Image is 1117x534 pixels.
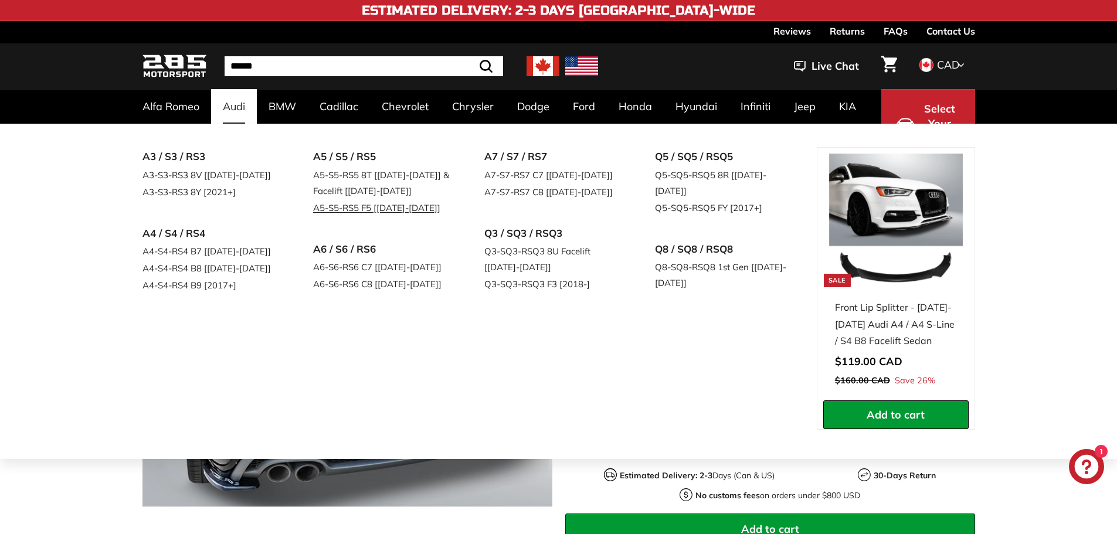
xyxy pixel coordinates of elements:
a: Jeep [782,89,827,124]
span: $160.00 CAD [835,375,890,386]
a: A6-S6-RS6 C8 [[DATE]-[DATE]] [313,275,451,292]
a: A7-S7-RS7 C7 [[DATE]-[DATE]] [484,166,623,183]
a: A4 / S4 / RS4 [142,224,281,243]
a: Ford [561,89,607,124]
a: A4-S4-RS4 B7 [[DATE]-[DATE]] [142,243,281,260]
a: Q8-SQ8-RSQ8 1st Gen [[DATE]-[DATE]] [655,259,793,291]
button: Add to cart [823,400,969,430]
a: A6 / S6 / RS6 [313,240,451,259]
p: on orders under $800 USD [695,489,860,502]
a: Cadillac [308,89,370,124]
strong: 30-Days Return [874,470,936,481]
a: A5 / S5 / RS5 [313,147,451,166]
a: Sale Front Lip Splitter - [DATE]-[DATE] Audi A4 / A4 S-Line / S4 B8 Facelift Sedan Save 26% [823,148,969,400]
a: Chevrolet [370,89,440,124]
a: Alfa Romeo [131,89,211,124]
a: A3-S3-RS3 8V [[DATE]-[DATE]] [142,166,281,183]
a: Q3-SQ3-RSQ3 8U Facelift [[DATE]-[DATE]] [484,243,623,275]
a: Q3 / SQ3 / RSQ3 [484,224,623,243]
strong: No customs fees [695,490,760,501]
a: A4-S4-RS4 B9 [2017+] [142,277,281,294]
div: Sale [824,274,851,287]
input: Search [225,56,503,76]
a: Infiniti [729,89,782,124]
a: Q5 / SQ5 / RSQ5 [655,147,793,166]
a: A7 / S7 / RS7 [484,147,623,166]
a: KIA [827,89,868,124]
a: Chrysler [440,89,505,124]
a: Contact Us [926,21,975,41]
strong: Estimated Delivery: 2-3 [620,470,712,481]
a: Dodge [505,89,561,124]
a: A3 / S3 / RS3 [142,147,281,166]
a: Returns [830,21,865,41]
a: A3-S3-RS3 8Y [2021+] [142,183,281,200]
a: FAQs [884,21,908,41]
a: Honda [607,89,664,124]
a: A5-S5-RS5 8T [[DATE]-[DATE]] & Facelift [[DATE]-[DATE]] [313,166,451,199]
a: Hyundai [664,89,729,124]
a: A5-S5-RS5 F5 [[DATE]-[DATE]] [313,199,451,216]
a: A4-S4-RS4 B8 [[DATE]-[DATE]] [142,260,281,277]
h4: Estimated Delivery: 2-3 Days [GEOGRAPHIC_DATA]-Wide [362,4,755,18]
img: Logo_285_Motorsport_areodynamics_components [142,53,207,80]
a: Q5-SQ5-RSQ5 FY [2017+] [655,199,793,216]
span: Live Chat [812,59,859,74]
a: A6-S6-RS6 C7 [[DATE]-[DATE]] [313,259,451,275]
a: Cart [874,46,904,86]
span: $119.00 CAD [835,355,902,368]
a: Reviews [773,21,811,41]
span: Add to cart [867,408,925,421]
p: Days (Can & US) [620,470,775,482]
a: Q3-SQ3-RSQ3 F3 [2018-] [484,275,623,292]
a: Q5-SQ5-RSQ5 8R [[DATE]-[DATE]] [655,166,793,199]
a: Audi [211,89,257,124]
a: Q8 / SQ8 / RSQ8 [655,240,793,259]
inbox-online-store-chat: Shopify online store chat [1065,449,1108,487]
div: Front Lip Splitter - [DATE]-[DATE] Audi A4 / A4 S-Line / S4 B8 Facelift Sedan [835,299,957,349]
span: Select Your Vehicle [920,101,960,147]
span: CAD [937,58,959,72]
button: Live Chat [779,52,874,81]
a: A7-S7-RS7 C8 [[DATE]-[DATE]] [484,183,623,200]
span: Save 26% [895,373,935,389]
a: BMW [257,89,308,124]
